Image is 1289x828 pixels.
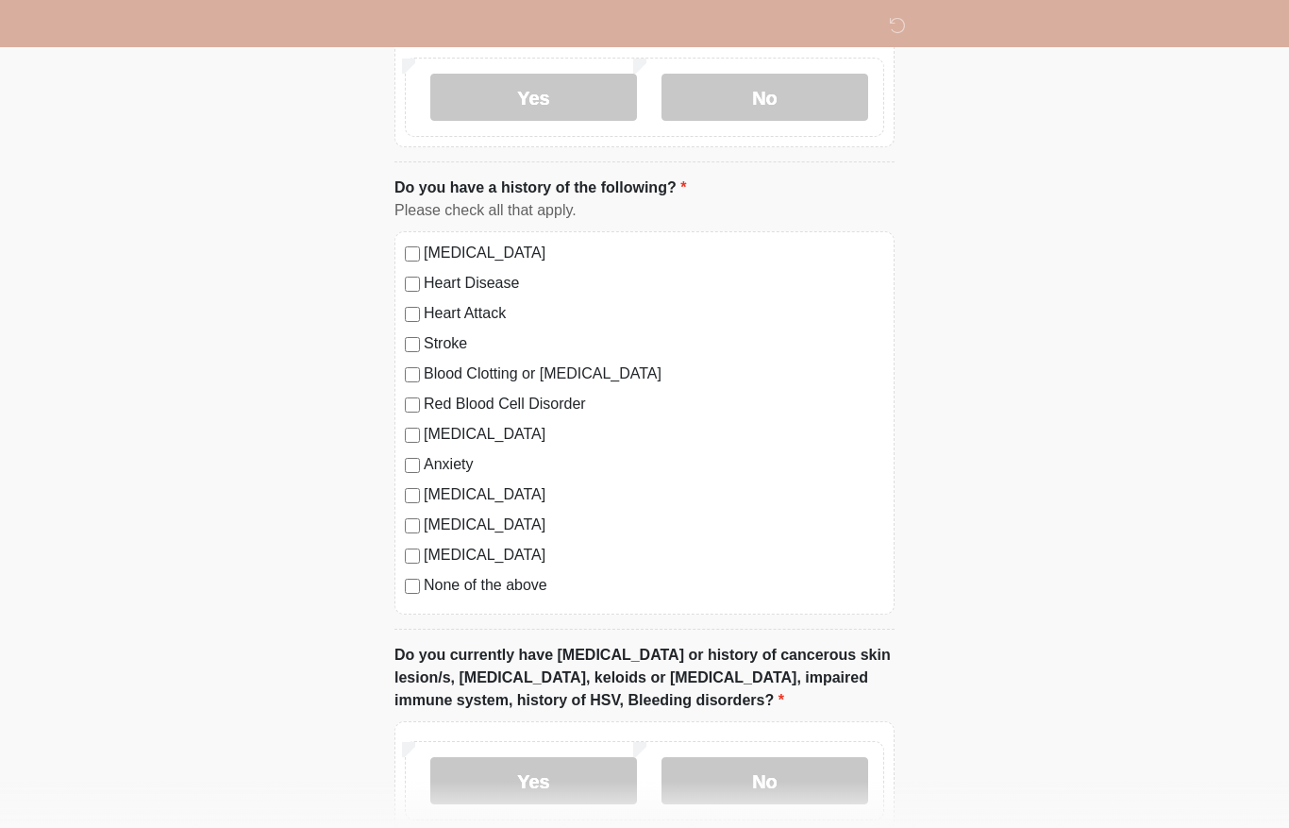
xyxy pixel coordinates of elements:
label: None of the above [424,574,884,597]
label: [MEDICAL_DATA] [424,544,884,566]
label: Yes [430,757,637,804]
label: Anxiety [424,453,884,476]
label: Heart Disease [424,272,884,295]
input: [MEDICAL_DATA] [405,488,420,503]
label: Blood Clotting or [MEDICAL_DATA] [424,363,884,385]
input: Blood Clotting or [MEDICAL_DATA] [405,367,420,382]
input: None of the above [405,579,420,594]
input: [MEDICAL_DATA] [405,518,420,533]
label: [MEDICAL_DATA] [424,423,884,446]
label: Do you have a history of the following? [394,177,686,199]
label: Red Blood Cell Disorder [424,393,884,415]
div: Please check all that apply. [394,199,895,222]
label: No [661,757,868,804]
label: Yes [430,74,637,121]
input: Heart Disease [405,277,420,292]
input: Red Blood Cell Disorder [405,397,420,413]
label: Stroke [424,332,884,355]
input: Anxiety [405,458,420,473]
img: DM Wellness & Aesthetics Logo [376,14,400,38]
input: [MEDICAL_DATA] [405,428,420,443]
input: Stroke [405,337,420,352]
input: Heart Attack [405,307,420,322]
input: [MEDICAL_DATA] [405,549,420,564]
label: [MEDICAL_DATA] [424,514,884,536]
input: [MEDICAL_DATA] [405,246,420,262]
label: Heart Attack [424,302,884,325]
label: [MEDICAL_DATA] [424,483,884,506]
label: No [661,74,868,121]
label: [MEDICAL_DATA] [424,242,884,264]
label: Do you currently have [MEDICAL_DATA] or history of cancerous skin lesion/s, [MEDICAL_DATA], keloi... [394,644,895,712]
